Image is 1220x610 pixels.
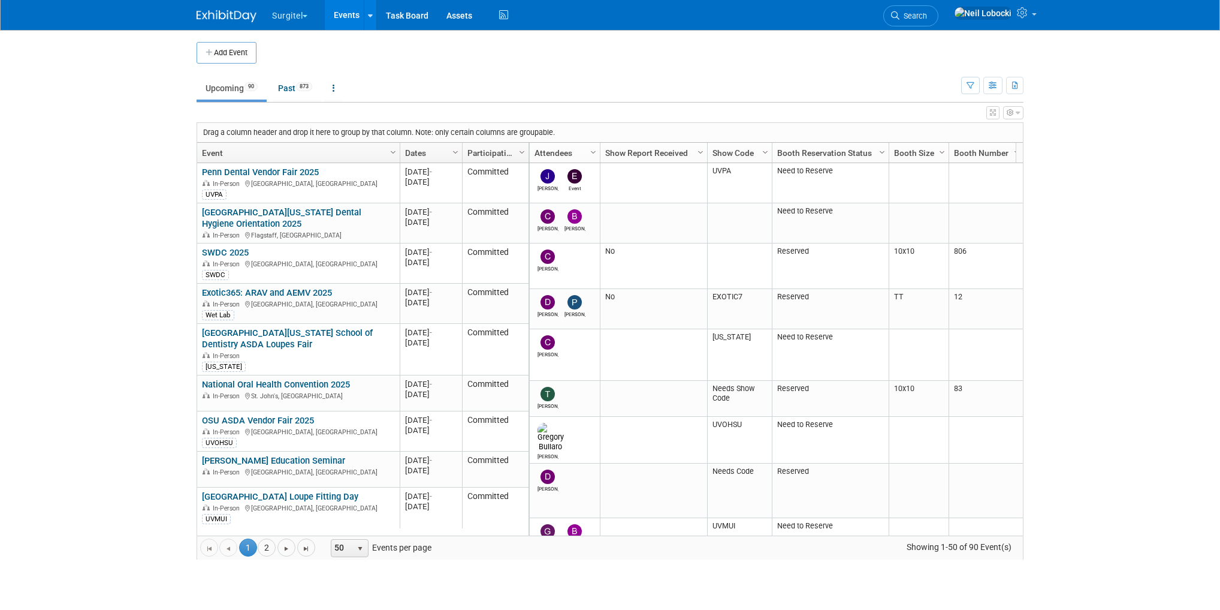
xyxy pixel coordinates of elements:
[202,143,392,163] a: Event
[567,524,582,539] img: Brent Nowacki
[388,148,398,157] span: Column Settings
[197,42,256,64] button: Add Event
[200,539,218,557] a: Go to the first page
[202,167,319,178] a: Penn Dental Vendor Fair 2025
[600,244,707,289] td: No
[244,82,258,91] span: 90
[405,327,457,338] div: [DATE]
[282,544,291,554] span: Go to the next page
[772,289,889,329] td: Reserved
[696,148,705,157] span: Column Settings
[203,428,210,434] img: In-Person Event
[203,504,210,510] img: In-Person Event
[213,260,243,268] span: In-Person
[430,416,432,425] span: -
[405,167,457,177] div: [DATE]
[772,381,889,417] td: Reserved
[537,452,558,459] div: Gregory Bullaro
[405,298,457,308] div: [DATE]
[949,381,1023,417] td: 83
[213,352,243,360] span: In-Person
[537,184,558,191] div: Joe Polin
[202,390,394,401] div: St. John's, [GEOGRAPHIC_DATA]
[405,425,457,435] div: [DATE]
[202,491,358,502] a: [GEOGRAPHIC_DATA] Loupe Fitting Day
[202,259,394,269] div: [GEOGRAPHIC_DATA], [GEOGRAPHIC_DATA]
[297,539,315,557] a: Go to the last page
[1011,143,1024,161] a: Column Settings
[537,350,558,357] div: Christopher Martinez
[567,169,582,184] img: Event Coordinator
[202,379,350,390] a: National Oral Health Convention 2025
[462,375,529,411] td: Committed
[219,539,237,557] a: Go to the previous page
[405,501,457,512] div: [DATE]
[197,10,256,22] img: ExhibitDay
[760,148,770,157] span: Column Settings
[430,456,432,465] span: -
[301,544,311,554] span: Go to the last page
[197,77,267,100] a: Upcoming90
[954,7,1012,20] img: Neil Lobocki
[567,209,582,224] img: Brent Nowacki
[316,539,443,557] span: Events per page
[331,540,352,557] span: 50
[204,544,214,554] span: Go to the first page
[405,338,457,348] div: [DATE]
[540,250,555,264] img: Chris Reidy
[203,232,210,238] img: In-Person Event
[202,455,345,466] a: [PERSON_NAME] Education Seminar
[405,465,457,476] div: [DATE]
[564,224,585,232] div: Brent Nowacki
[203,301,210,306] img: In-Person Event
[405,217,457,227] div: [DATE]
[889,244,949,289] td: 10x10
[213,504,243,512] span: In-Person
[239,539,257,557] span: 1
[540,295,555,309] img: Daniel Green
[707,464,772,519] td: Needs Code
[772,518,889,576] td: Need to Reserve
[564,309,585,317] div: Paul Wisniewski
[712,143,764,163] a: Show Code
[430,380,432,389] span: -
[405,389,457,399] div: [DATE]
[707,381,772,417] td: Needs Show Code
[540,169,555,184] img: Joe Polin
[202,327,373,350] a: [GEOGRAPHIC_DATA][US_STATE] School of Dentistry ASDA Loupes Fair
[707,417,772,464] td: UVOHSU
[202,299,394,309] div: [GEOGRAPHIC_DATA], [GEOGRAPHIC_DATA]
[296,82,312,91] span: 873
[462,452,529,488] td: Committed
[534,143,592,163] a: Attendees
[896,539,1023,555] span: Showing 1-50 of 90 Event(s)
[889,381,949,417] td: 10x10
[405,491,457,501] div: [DATE]
[405,247,457,257] div: [DATE]
[707,289,772,329] td: EXOTIC7
[213,232,243,239] span: In-Person
[949,289,1023,329] td: 12
[202,362,246,371] div: [US_STATE]
[203,392,210,398] img: In-Person Event
[707,518,772,576] td: UVMUI
[772,417,889,464] td: Need to Reserve
[203,180,210,186] img: In-Person Event
[430,328,432,337] span: -
[258,539,276,557] a: 2
[537,309,558,317] div: Daniel Green
[876,143,889,161] a: Column Settings
[889,289,949,329] td: TT
[405,379,457,389] div: [DATE]
[213,468,243,476] span: In-Person
[202,503,394,513] div: [GEOGRAPHIC_DATA], [GEOGRAPHIC_DATA]
[202,467,394,477] div: [GEOGRAPHIC_DATA], [GEOGRAPHIC_DATA]
[954,143,1016,163] a: Booth Number
[430,492,432,501] span: -
[462,163,529,203] td: Committed
[213,301,243,308] span: In-Person
[405,177,457,187] div: [DATE]
[202,178,394,188] div: [GEOGRAPHIC_DATA], [GEOGRAPHIC_DATA]
[213,392,243,400] span: In-Person
[203,468,210,474] img: In-Person Event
